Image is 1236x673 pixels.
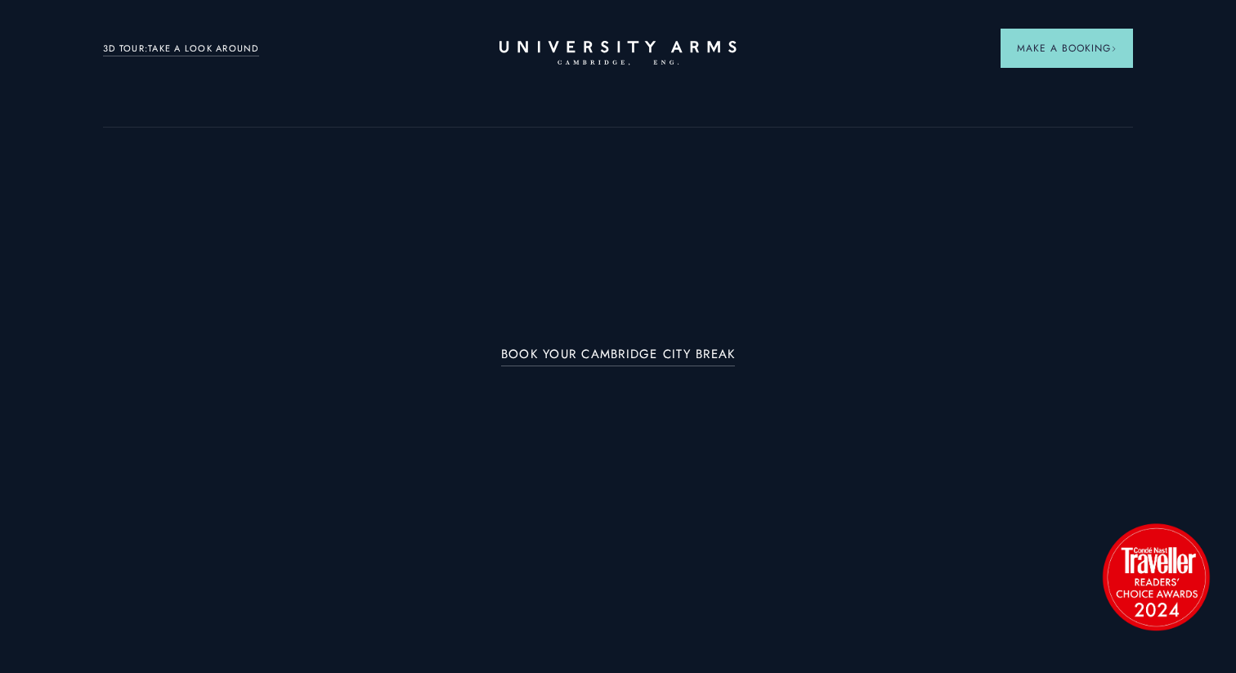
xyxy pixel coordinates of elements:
a: BOOK YOUR CAMBRIDGE CITY BREAK [501,348,736,366]
img: image-2524eff8f0c5d55edbf694693304c4387916dea5-1501x1501-png [1095,515,1217,638]
img: Arrow icon [1111,46,1117,52]
span: Make a Booking [1017,41,1117,56]
button: Make a BookingArrow icon [1001,29,1133,68]
a: Home [499,41,737,66]
a: 3D TOUR:TAKE A LOOK AROUND [103,42,259,56]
